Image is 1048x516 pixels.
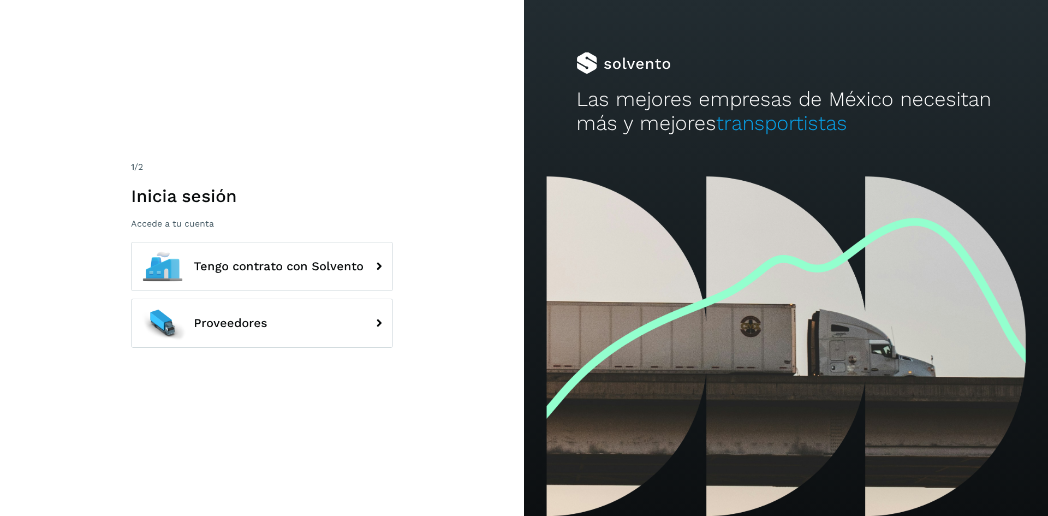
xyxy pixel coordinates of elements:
[131,161,393,174] div: /2
[131,186,393,206] h1: Inicia sesión
[131,162,134,172] span: 1
[194,260,364,273] span: Tengo contrato con Solvento
[194,317,267,330] span: Proveedores
[131,299,393,348] button: Proveedores
[131,218,393,229] p: Accede a tu cuenta
[576,87,996,136] h2: Las mejores empresas de México necesitan más y mejores
[131,242,393,291] button: Tengo contrato con Solvento
[716,111,847,135] span: transportistas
